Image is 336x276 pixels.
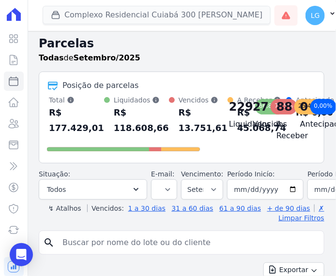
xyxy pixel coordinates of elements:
[253,99,269,115] div: 27
[128,204,166,212] a: 1 a 30 dias
[39,35,324,52] h2: Parcelas
[39,179,147,200] button: Todos
[229,118,237,130] h4: Liquidados
[179,95,228,105] div: Vencidos
[74,53,140,62] strong: Setembro/2025
[227,170,275,178] label: Período Inicío:
[179,105,228,136] div: R$ 13.751,61
[151,170,175,178] label: E-mail:
[229,99,253,115] div: 229
[10,243,33,266] div: Open Intercom Messenger
[39,53,64,62] strong: Todas
[43,237,55,248] i: search
[114,105,169,136] div: R$ 118.608,66
[311,12,320,19] span: LG
[43,6,271,24] button: Complexo Residencial Cuiabá 300 [PERSON_NAME]
[276,118,285,142] h4: A Receber
[62,80,139,91] div: Posição de parcelas
[171,204,213,212] a: 31 a 60 dias
[49,105,104,136] div: R$ 177.429,01
[49,95,104,105] div: Total
[300,118,308,130] h4: Antecipado
[48,204,81,212] label: ↯ Atalhos
[181,170,223,178] label: Vencimento:
[300,99,308,115] div: 0
[267,204,310,212] a: + de 90 dias
[57,233,320,252] input: Buscar por nome do lote ou do cliente
[39,170,70,178] label: Situação:
[39,52,140,64] p: de
[47,184,66,195] span: Todos
[253,118,261,130] h4: Vencidos
[114,95,169,105] div: Liquidados
[219,204,261,212] a: 61 a 90 dias
[87,204,124,212] label: Vencidos:
[276,99,292,115] div: 88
